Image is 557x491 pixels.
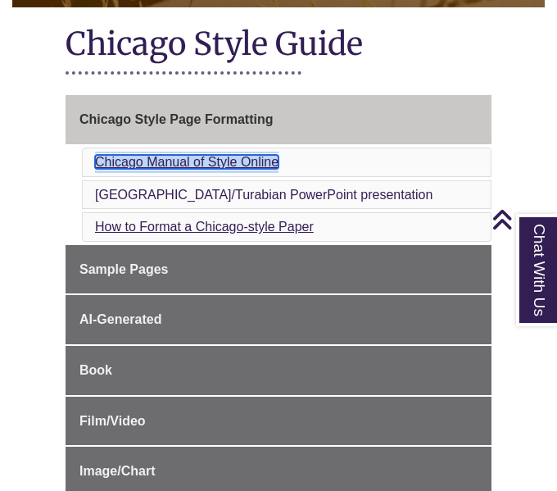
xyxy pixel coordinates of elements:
[66,295,491,344] a: AI-Generated
[66,346,491,395] a: Book
[66,245,491,294] a: Sample Pages
[66,24,491,67] h1: Chicago Style Guide
[79,363,112,377] span: Book
[79,312,161,326] span: AI-Generated
[95,155,278,169] a: Chicago Manual of Style Online
[79,414,146,428] span: Film/Video
[66,95,491,144] a: Chicago Style Page Formatting
[95,188,432,202] a: [GEOGRAPHIC_DATA]/Turabian PowerPoint presentation
[66,397,491,446] a: Film/Video
[79,464,155,478] span: Image/Chart
[95,220,314,234] a: How to Format a Chicago-style Paper
[79,112,273,126] span: Chicago Style Page Formatting
[79,262,169,276] span: Sample Pages
[491,208,553,230] a: Back to Top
